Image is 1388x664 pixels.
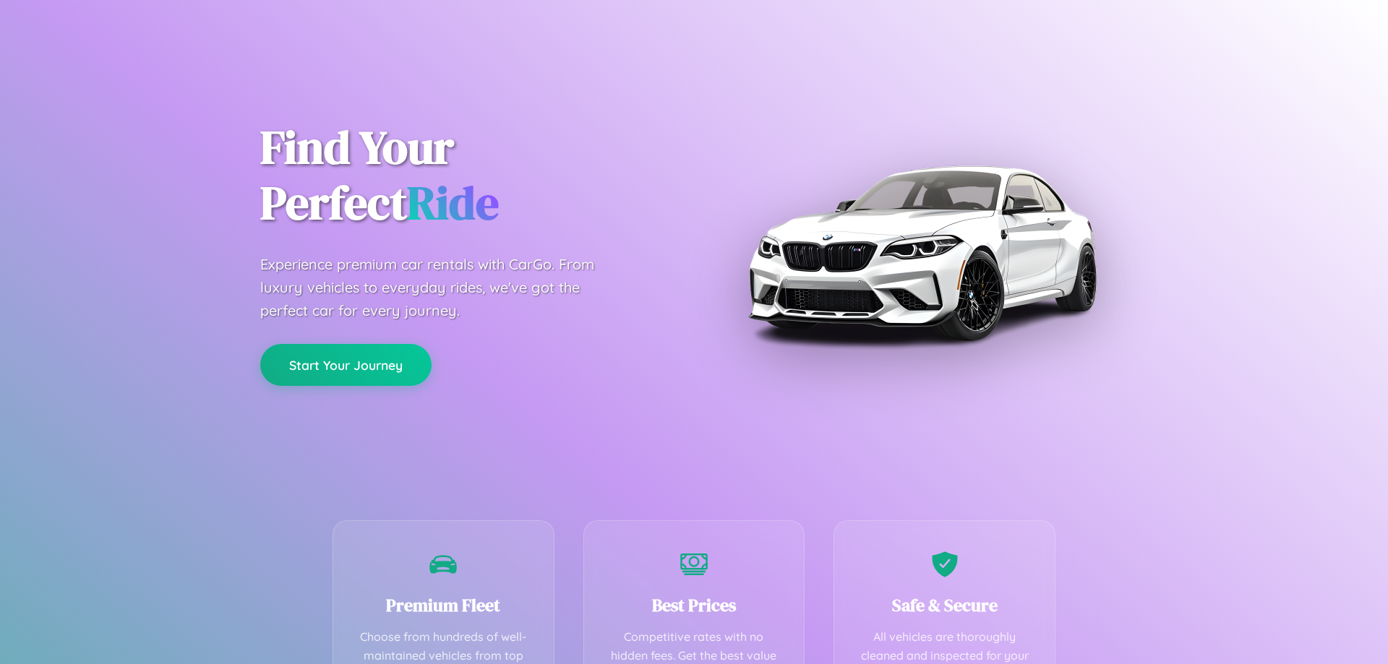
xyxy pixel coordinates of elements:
[260,253,622,322] p: Experience premium car rentals with CarGo. From luxury vehicles to everyday rides, we've got the ...
[355,593,532,617] h3: Premium Fleet
[407,171,499,234] span: Ride
[260,120,672,231] h1: Find Your Perfect
[606,593,783,617] h3: Best Prices
[856,593,1033,617] h3: Safe & Secure
[741,72,1102,434] img: Premium BMW car rental vehicle
[260,344,432,386] button: Start Your Journey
